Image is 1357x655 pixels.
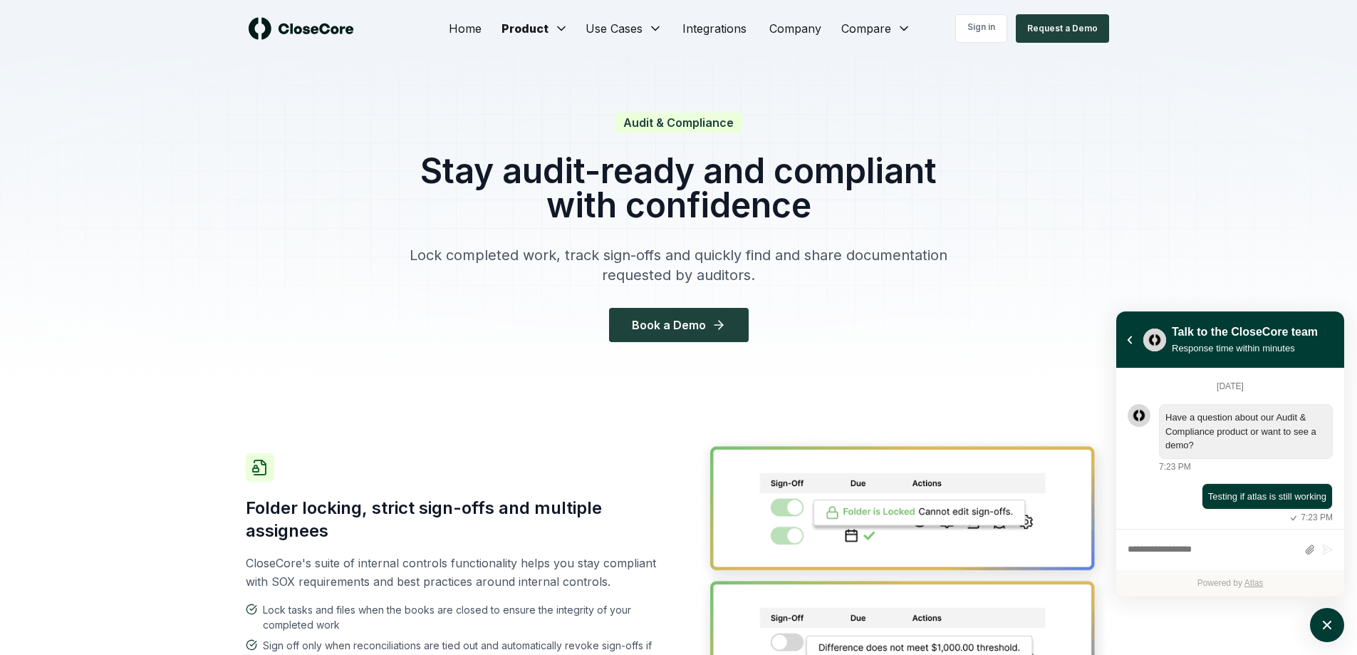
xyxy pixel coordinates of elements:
[1172,341,1318,356] div: Response time within minutes
[671,14,758,43] a: Integrations
[249,17,354,40] img: logo
[1159,460,1191,473] div: 7:23 PM
[1172,324,1318,341] div: Talk to the CloseCore team
[955,14,1007,43] a: Sign in
[1286,511,1333,525] div: 7:23 PM
[1128,404,1333,473] div: atlas-message
[263,602,662,632] span: Lock tasks and files when the books are closed to ensure the integrity of your completed work
[841,20,891,37] span: Compare
[246,554,662,591] p: CloseCore's suite of internal controls functionality helps you stay compliant with SOX requiremen...
[1304,544,1315,556] button: Attach files by clicking or dropping files here
[493,14,577,43] button: Product
[1244,578,1264,588] a: Atlas
[1159,404,1333,459] div: atlas-message-bubble
[586,20,643,37] span: Use Cases
[833,14,920,43] button: Compare
[577,14,671,43] button: Use Cases
[1016,14,1109,43] button: Request a Demo
[1208,490,1326,504] div: atlas-message-text
[1116,311,1344,597] div: atlas-window
[1286,512,1301,525] svg: atlas-sent-icon
[501,20,548,37] span: Product
[1128,483,1333,525] div: atlas-message
[1159,404,1333,473] div: Thursday, April 3, 7:23 PM
[405,245,952,285] p: Lock completed work, track sign-offs and quickly find and share documentation requested by auditors.
[437,14,493,43] a: Home
[1202,483,1333,510] div: atlas-message-bubble
[1122,332,1138,348] button: atlas-back-button
[1116,368,1344,597] div: atlas-ticket
[615,113,742,133] span: Audit & Compliance
[1143,329,1166,351] img: yblje5SQxOoZuw2TcITt_icon.png
[1128,404,1150,427] div: atlas-message-author-avatar
[609,308,749,342] button: Book a Demo
[758,14,833,43] a: Company
[1310,608,1344,642] button: atlas-launcher
[405,154,952,222] h1: Stay audit-ready and compliant with confidence
[1128,537,1333,563] div: atlas-composer
[1128,378,1333,394] div: [DATE]
[246,497,662,542] h3: Folder locking, strict sign-offs and multiple assignees
[1142,483,1333,525] div: Thursday, April 3, 7:23 PM
[1165,411,1326,453] div: atlas-message-text
[1116,570,1344,597] div: Powered by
